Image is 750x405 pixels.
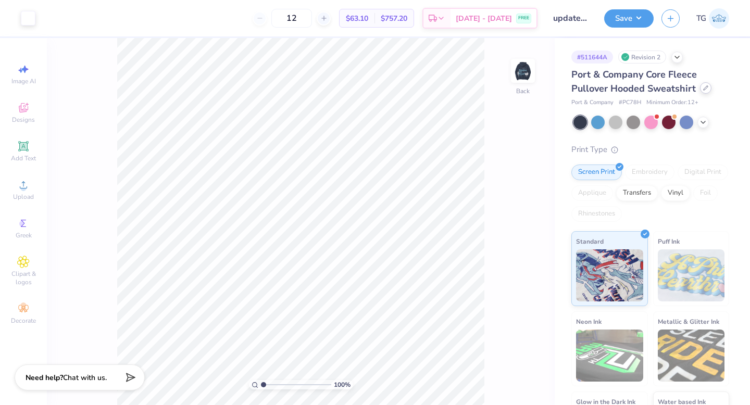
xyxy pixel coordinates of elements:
[696,8,729,29] a: TG
[619,98,641,107] span: # PC78H
[11,154,36,162] span: Add Text
[571,68,697,95] span: Port & Company Core Fleece Pullover Hooded Sweatshirt
[576,330,643,382] img: Neon Ink
[5,270,42,286] span: Clipart & logos
[545,8,596,29] input: Untitled Design
[625,164,674,180] div: Embroidery
[381,13,407,24] span: $757.20
[696,12,706,24] span: TG
[11,317,36,325] span: Decorate
[571,50,613,64] div: # 511644A
[693,185,718,201] div: Foil
[518,15,529,22] span: FREE
[576,249,643,301] img: Standard
[571,185,613,201] div: Applique
[11,77,36,85] span: Image AI
[678,164,728,180] div: Digital Print
[658,249,725,301] img: Puff Ink
[571,164,622,180] div: Screen Print
[571,144,729,156] div: Print Type
[604,9,654,28] button: Save
[658,236,680,247] span: Puff Ink
[571,206,622,222] div: Rhinestones
[571,98,614,107] span: Port & Company
[658,316,719,327] span: Metallic & Glitter Ink
[346,13,368,24] span: $63.10
[516,86,530,96] div: Back
[334,380,351,389] span: 100 %
[616,185,658,201] div: Transfers
[16,231,32,239] span: Greek
[576,236,604,247] span: Standard
[512,60,533,81] img: Back
[13,193,34,201] span: Upload
[12,116,35,124] span: Designs
[456,13,512,24] span: [DATE] - [DATE]
[709,8,729,29] img: Tori Guary
[63,373,107,383] span: Chat with us.
[271,9,312,28] input: – –
[658,330,725,382] img: Metallic & Glitter Ink
[618,50,666,64] div: Revision 2
[576,316,602,327] span: Neon Ink
[646,98,698,107] span: Minimum Order: 12 +
[26,373,63,383] strong: Need help?
[661,185,690,201] div: Vinyl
